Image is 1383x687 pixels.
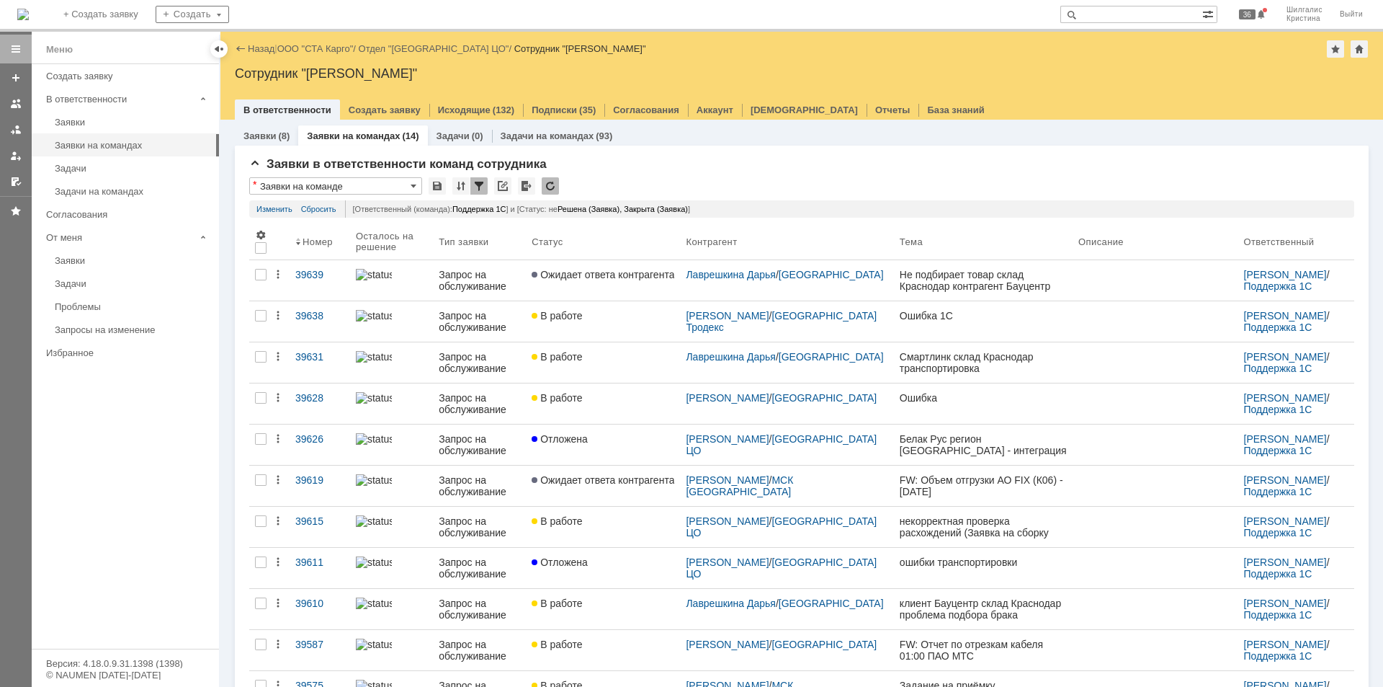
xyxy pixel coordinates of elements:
[894,548,1073,588] a: ошибки транспортировки
[350,260,433,301] a: statusbar-100 (1).png
[1244,351,1349,374] div: /
[433,425,526,465] a: Запрос на обслуживание
[1244,269,1349,292] div: /
[686,351,776,363] a: Лаврешкина Дарья
[900,598,1067,621] div: клиент Бауцентр склад Краснодар проблема подбора брака
[894,589,1073,629] a: клиент Бауцентр склад Краснодар проблема подбора брака
[1244,639,1327,650] a: [PERSON_NAME]
[686,269,776,280] a: Лаврешкина Дарья
[686,639,887,650] div: /
[356,269,392,280] img: statusbar-100 (1).png
[350,301,433,342] a: statusbar-100 (1).png
[1244,310,1327,322] a: [PERSON_NAME]
[1202,6,1217,20] span: Расширенный поиск
[900,392,1067,404] div: Ошибка
[532,515,582,527] span: В работе
[1244,474,1327,486] a: [PERSON_NAME]
[439,310,520,333] div: Запрос на обслуживание
[900,515,1067,538] div: некорректная проверка расхождений (Заявка на сборку 4275330)
[532,105,577,115] a: Подписки
[686,310,887,333] div: /
[272,392,284,404] div: Действия
[1244,557,1327,568] a: [PERSON_NAME]
[1078,236,1124,247] div: Описание
[526,342,680,383] a: В работе
[55,117,210,128] div: Заявки
[532,392,582,404] span: В работе
[433,466,526,506] a: Запрос на обслуживание
[1244,650,1312,662] a: Поддержка 1С
[526,425,680,465] a: Отложена
[686,598,887,609] div: /
[686,392,887,404] div: /
[686,474,887,497] div: /
[1244,392,1327,404] a: [PERSON_NAME]
[1327,40,1344,58] div: Добавить в избранное
[272,310,284,322] div: Действия
[532,474,674,486] span: Ожидает ответа контрагента
[359,43,514,54] div: /
[307,130,400,141] a: Заявки на командах
[49,180,216,203] a: Задачи на командах
[439,474,520,497] div: Запрос на обслуживание
[272,351,284,363] div: Действия
[4,66,27,89] a: Создать заявку
[875,105,910,115] a: Отчеты
[277,43,359,54] div: /
[235,66,1369,81] div: Сотрудник "[PERSON_NAME]"
[1244,609,1312,621] a: Поддержка 1С
[17,9,29,20] img: logo
[894,466,1073,506] a: FW: Объем отгрузки АО FIX (К06) - [DATE]
[49,319,216,341] a: Запросы на изменение
[46,232,194,243] div: От меня
[686,269,887,280] div: /
[1244,310,1349,333] div: /
[253,179,256,190] div: Настройки списка отличаются от сохраненных в виде
[686,392,769,404] a: [PERSON_NAME]
[350,548,433,588] a: statusbar-60 (1).png
[1239,9,1256,19] span: 36
[686,474,796,497] a: МСК [GEOGRAPHIC_DATA]
[1244,527,1312,538] a: Поддержка 1С
[686,310,880,333] a: [GEOGRAPHIC_DATA] Тродекс
[494,177,511,195] div: Скопировать ссылку на список
[686,310,769,322] a: [PERSON_NAME]
[46,347,194,358] div: Избранное
[686,474,769,486] a: [PERSON_NAME]
[526,223,680,260] th: Статус
[927,105,984,115] a: База знаний
[272,598,284,609] div: Действия
[439,433,520,456] div: Запрос на обслуживание
[894,630,1073,670] a: FW: Отчет по отрезкам кабеля 01:00 ПАО МТС [GEOGRAPHIC_DATA]
[686,433,887,456] div: /
[894,507,1073,547] a: некорректная проверка расхождений (Заявка на сборку 4275330)
[272,515,284,527] div: Действия
[55,140,210,151] div: Заявки на командах
[514,43,646,54] div: Сотрудник "[PERSON_NAME]"
[779,269,884,280] a: [GEOGRAPHIC_DATA]
[295,269,344,280] div: 39639
[295,433,344,445] div: 39626
[356,310,392,322] img: statusbar-100 (1).png
[1244,568,1312,580] a: Поддержка 1С
[55,163,210,174] div: Задачи
[1244,486,1312,497] a: Поддержка 1С
[439,515,520,538] div: Запрос на обслуживание
[1244,474,1349,497] div: /
[46,41,73,58] div: Меню
[290,630,350,670] a: 39587
[243,105,331,115] a: В ответственности
[295,351,344,363] div: 39631
[1244,515,1327,527] a: [PERSON_NAME]
[439,351,520,374] div: Запрос на обслуживание
[350,425,433,465] a: statusbar-100 (1).png
[248,43,274,54] a: Назад
[433,223,526,260] th: Тип заявки
[438,105,491,115] a: Исходящие
[433,548,526,588] a: Запрос на обслуживание
[686,433,769,445] a: [PERSON_NAME]
[359,43,509,54] a: Отдел "[GEOGRAPHIC_DATA] ЦО"
[558,205,688,213] span: Решена (Заявка), Закрыта (Заявка)
[894,260,1073,301] a: Не подбирает товар склад Краснодар контрагент Бауцентр
[526,384,680,424] a: В работе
